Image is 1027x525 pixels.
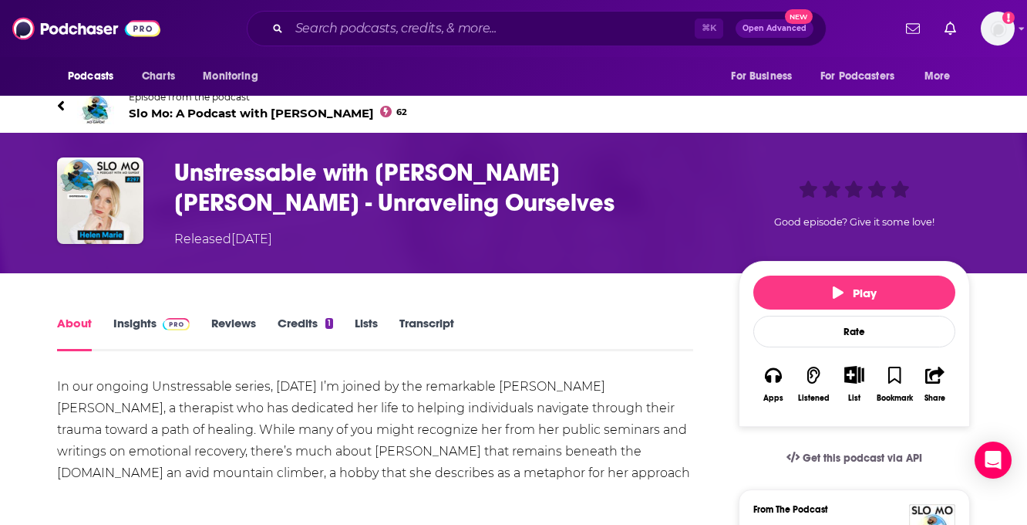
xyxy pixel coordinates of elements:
img: Podchaser Pro [163,318,190,330]
a: Lists [355,316,378,351]
img: User Profile [981,12,1015,46]
button: Bookmark [874,356,914,412]
a: Slo Mo: A Podcast with Mo GawdatEpisode from the podcastSlo Mo: A Podcast with [PERSON_NAME]62 [57,87,970,124]
div: Share [924,394,945,403]
button: Listened [793,356,833,412]
span: For Business [731,66,792,87]
div: Rate [753,316,955,347]
a: Show notifications dropdown [900,15,926,42]
a: Reviews [211,316,256,351]
button: Show More Button [838,366,870,383]
button: open menu [57,62,133,91]
span: For Podcasters [820,66,894,87]
div: Open Intercom Messenger [975,442,1012,479]
button: open menu [720,62,811,91]
img: Slo Mo: A Podcast with Mo Gawdat [77,87,114,124]
div: Apps [763,394,783,403]
h1: Unstressable with Helen Marie - Unraveling Ourselves [174,157,714,218]
span: Play [833,286,877,300]
svg: Add a profile image [1002,12,1015,24]
h3: From The Podcast [753,504,943,515]
span: More [924,66,951,87]
button: Apps [753,356,793,412]
a: Show notifications dropdown [938,15,962,42]
span: Charts [142,66,175,87]
button: Open AdvancedNew [736,19,813,38]
span: New [785,9,813,24]
button: open menu [192,62,278,91]
span: Get this podcast via API [803,452,922,465]
div: Search podcasts, credits, & more... [247,11,827,46]
span: Monitoring [203,66,258,87]
div: 1 [325,318,333,329]
a: About [57,316,92,351]
span: Podcasts [68,66,113,87]
span: Open Advanced [742,25,806,32]
span: Good episode? Give it some love! [774,216,934,228]
input: Search podcasts, credits, & more... [289,16,695,41]
button: Share [915,356,955,412]
div: Bookmark [877,394,913,403]
div: List [848,393,860,403]
span: Slo Mo: A Podcast with [PERSON_NAME] [129,106,407,120]
span: 62 [396,109,407,116]
a: Charts [132,62,184,91]
a: Transcript [399,316,454,351]
span: Episode from the podcast [129,91,407,103]
div: In our ongoing Unstressable series, [DATE] I’m joined by the remarkable [PERSON_NAME] [PERSON_NAM... [57,376,693,506]
button: Play [753,276,955,310]
span: Logged in as teisenbe [981,12,1015,46]
a: Get this podcast via API [774,439,934,477]
img: Unstressable with Helen Marie - Unraveling Ourselves [57,157,143,244]
div: Released [DATE] [174,230,272,249]
div: Listened [798,394,830,403]
div: Show More ButtonList [834,356,874,412]
a: Credits1 [278,316,333,351]
span: ⌘ K [695,19,723,39]
a: InsightsPodchaser Pro [113,316,190,351]
button: open menu [914,62,970,91]
img: Podchaser - Follow, Share and Rate Podcasts [12,14,160,43]
button: Show profile menu [981,12,1015,46]
button: open menu [810,62,917,91]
